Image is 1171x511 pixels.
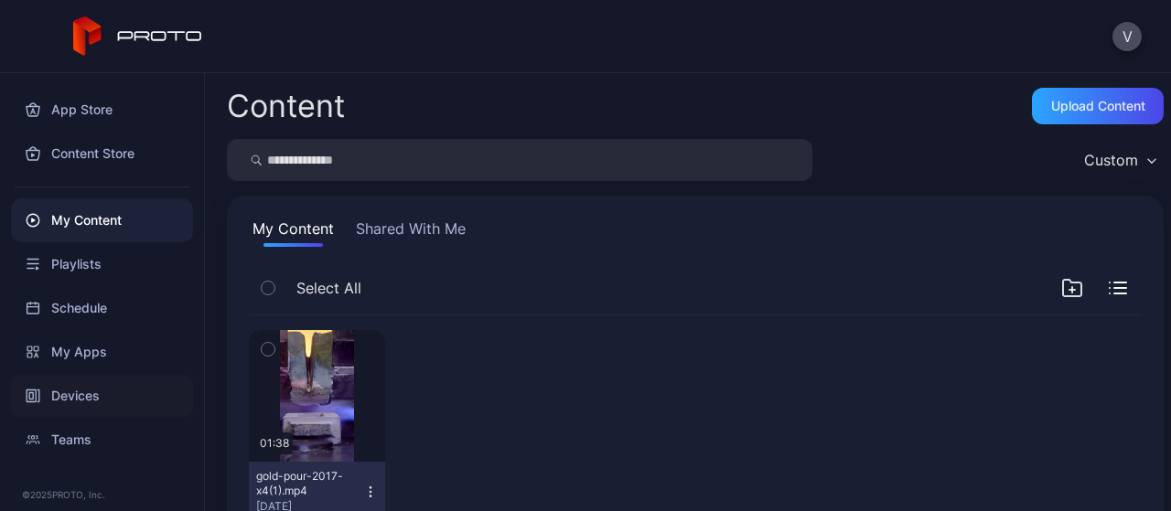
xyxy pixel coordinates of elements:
[11,198,193,242] a: My Content
[11,286,193,330] a: Schedule
[249,218,338,247] button: My Content
[1112,22,1142,51] button: V
[256,469,357,498] div: gold-pour-2017-x4(1).mp4
[1032,88,1164,124] button: Upload Content
[1051,99,1145,113] div: Upload Content
[352,218,469,247] button: Shared With Me
[1084,151,1138,169] div: Custom
[11,88,193,132] a: App Store
[11,418,193,462] a: Teams
[11,132,193,176] a: Content Store
[227,90,345,122] div: Content
[11,242,193,286] a: Playlists
[11,374,193,418] a: Devices
[11,330,193,374] a: My Apps
[1075,139,1164,181] button: Custom
[296,277,361,299] span: Select All
[22,487,182,502] div: © 2025 PROTO, Inc.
